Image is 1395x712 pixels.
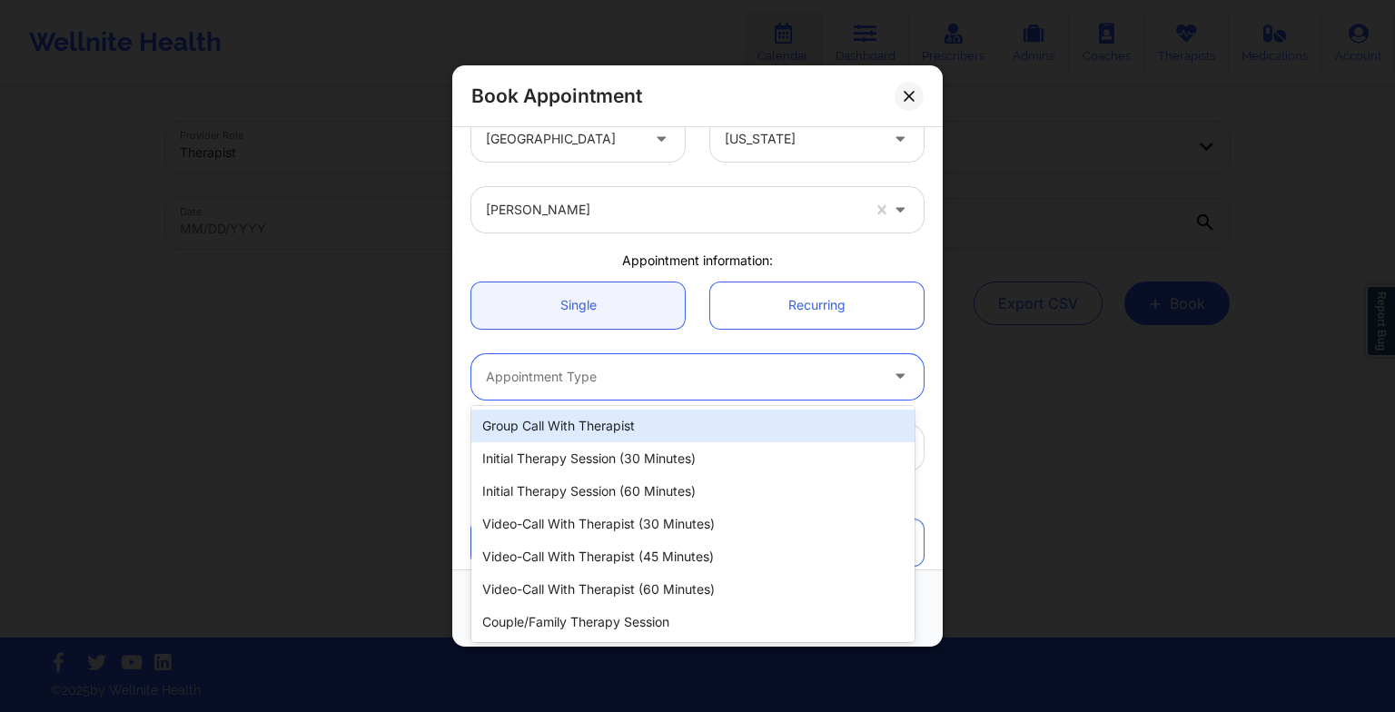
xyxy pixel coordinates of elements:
[471,410,915,442] div: Group Call with Therapist
[471,475,915,508] div: Initial Therapy Session (60 minutes)
[471,540,915,573] div: Video-Call with Therapist (45 minutes)
[471,573,915,606] div: Video-Call with Therapist (60 minutes)
[471,508,915,540] div: Video-Call with Therapist (30 minutes)
[471,442,915,475] div: Initial Therapy Session (30 minutes)
[459,489,936,508] div: Patient information:
[486,187,860,232] div: [PERSON_NAME]
[471,606,915,638] div: Couple/Family Therapy Session
[725,116,878,162] div: [US_STATE]
[459,252,936,270] div: Appointment information:
[471,84,642,108] h2: Book Appointment
[710,282,924,329] a: Recurring
[486,116,639,162] div: [GEOGRAPHIC_DATA]
[471,282,685,329] a: Single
